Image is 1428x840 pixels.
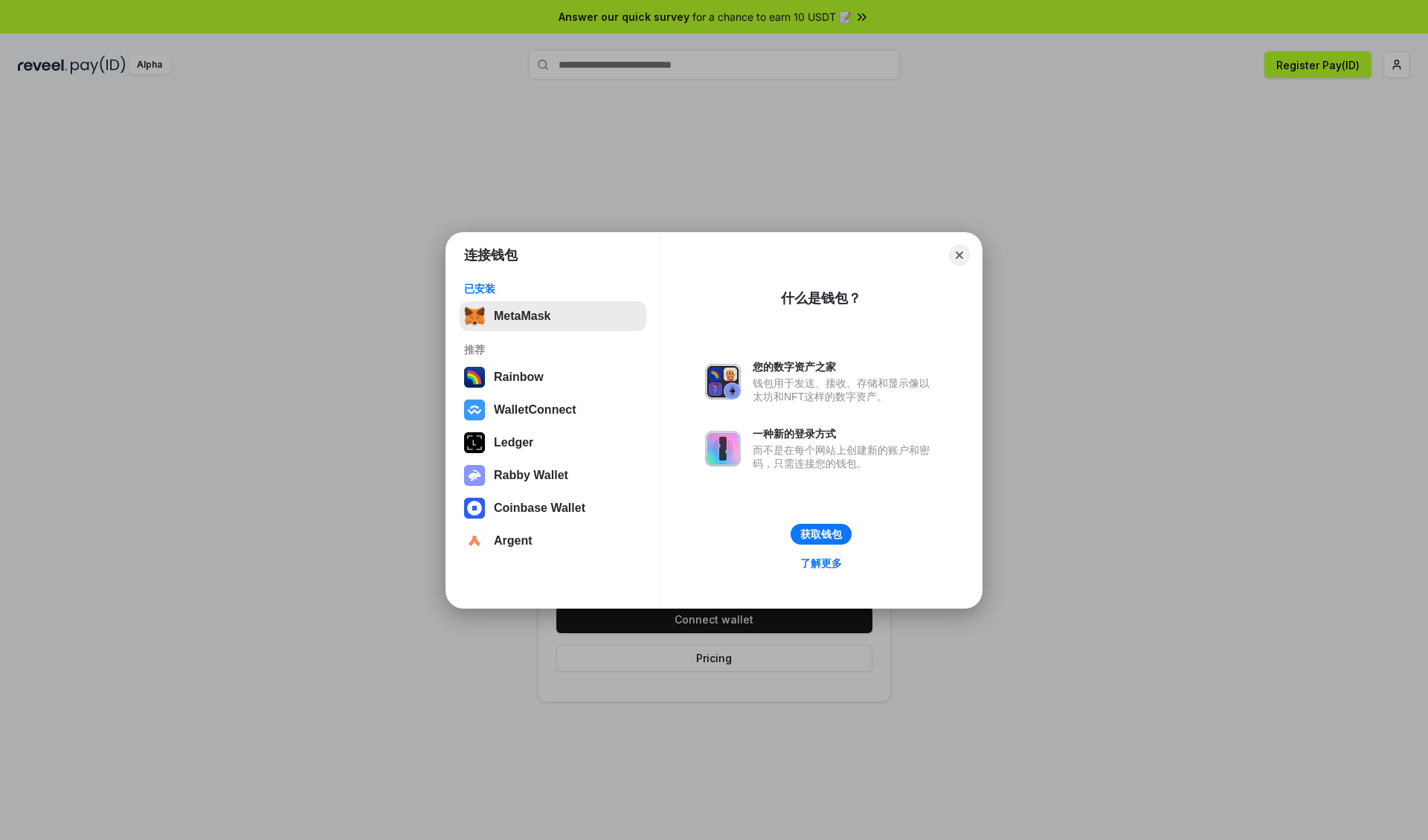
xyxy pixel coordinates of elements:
[494,436,533,449] div: Ledger
[460,526,646,556] button: Argent
[494,501,585,515] div: Coinbase Wallet
[494,371,544,384] div: Rainbow
[464,306,485,327] img: svg+xml,%3Csvg%20fill%3D%22none%22%20height%3D%2233%22%20viewBox%3D%220%200%2035%2033%22%20width%...
[494,403,576,417] div: WalletConnect
[464,465,485,486] img: svg+xml,%3Csvg%20xmlns%3D%22http%3A%2F%2Fwww.w3.org%2F2000%2Fsvg%22%20fill%3D%22none%22%20viewBox...
[464,498,485,519] img: svg+xml,%3Csvg%20width%3D%2228%22%20height%3D%2228%22%20viewBox%3D%220%200%2028%2028%22%20fill%3D...
[464,246,518,264] h1: 连接钱包
[705,364,741,400] img: svg+xml,%3Csvg%20xmlns%3D%22http%3A%2F%2Fwww.w3.org%2F2000%2Fsvg%22%20fill%3D%22none%22%20viewBox...
[781,289,861,307] div: 什么是钱包？
[464,432,485,453] img: svg+xml,%3Csvg%20xmlns%3D%22http%3A%2F%2Fwww.w3.org%2F2000%2Fsvg%22%20width%3D%2228%22%20height%3...
[800,528,842,541] div: 获取钱包
[464,400,485,420] img: svg+xml,%3Csvg%20width%3D%2228%22%20height%3D%2228%22%20viewBox%3D%220%200%2028%2028%22%20fill%3D...
[460,428,646,458] button: Ledger
[464,367,485,388] img: svg+xml,%3Csvg%20width%3D%22120%22%20height%3D%22120%22%20viewBox%3D%220%200%20120%20120%22%20fil...
[460,301,646,331] button: MetaMask
[753,376,937,403] div: 钱包用于发送、接收、存储和显示像以太坊和NFT这样的数字资产。
[791,554,851,573] a: 了解更多
[494,310,550,323] div: MetaMask
[800,557,842,570] div: 了解更多
[753,443,937,470] div: 而不是在每个网站上创建新的账户和密码，只需连接您的钱包。
[949,245,970,266] button: Close
[705,431,741,467] img: svg+xml,%3Csvg%20xmlns%3D%22http%3A%2F%2Fwww.w3.org%2F2000%2Fsvg%22%20fill%3D%22none%22%20viewBox...
[460,362,646,392] button: Rainbow
[753,427,937,440] div: 一种新的登录方式
[464,282,642,295] div: 已安装
[791,524,852,545] button: 获取钱包
[460,395,646,425] button: WalletConnect
[460,461,646,490] button: Rabby Wallet
[460,493,646,523] button: Coinbase Wallet
[464,343,642,356] div: 推荐
[753,360,937,373] div: 您的数字资产之家
[464,530,485,551] img: svg+xml,%3Csvg%20width%3D%2228%22%20height%3D%2228%22%20viewBox%3D%220%200%2028%2028%22%20fill%3D...
[494,534,533,548] div: Argent
[494,469,568,482] div: Rabby Wallet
